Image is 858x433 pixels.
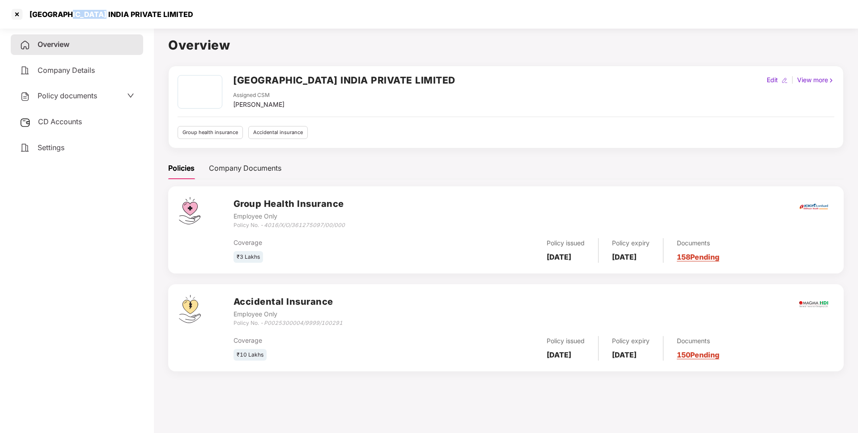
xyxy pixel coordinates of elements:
div: Edit [765,75,780,85]
img: magma.png [798,289,829,320]
span: Overview [38,40,69,49]
div: Policy issued [547,238,585,248]
div: Policy issued [547,336,585,346]
div: View more [795,75,836,85]
b: [DATE] [547,252,571,261]
img: svg+xml;base64,PHN2ZyB4bWxucz0iaHR0cDovL3d3dy53My5vcmcvMjAwMC9zdmciIHdpZHRoPSIyNCIgaGVpZ2h0PSIyNC... [20,65,30,76]
div: [GEOGRAPHIC_DATA] INDIA PRIVATE LIMITED [24,10,193,19]
h3: Accidental Insurance [234,295,343,309]
b: [DATE] [612,350,637,359]
i: P0025300004/9999/100291 [264,319,343,326]
div: Coverage [234,336,433,345]
div: Company Documents [209,163,281,174]
h1: Overview [168,35,844,55]
div: Policies [168,163,195,174]
div: Policy expiry [612,238,650,248]
img: editIcon [782,77,788,84]
div: Employee Only [234,309,343,319]
div: ₹3 Lakhs [234,251,263,263]
img: svg+xml;base64,PHN2ZyB4bWxucz0iaHR0cDovL3d3dy53My5vcmcvMjAwMC9zdmciIHdpZHRoPSIyNCIgaGVpZ2h0PSIyNC... [20,40,30,50]
span: Settings [38,143,64,152]
a: 158 Pending [677,252,719,261]
span: down [127,92,134,99]
div: Documents [677,336,719,346]
div: Policy expiry [612,336,650,346]
h3: Group Health Insurance [234,197,345,211]
div: Accidental insurance [248,126,308,139]
div: ₹10 Lakhs [234,349,267,361]
div: Documents [677,238,719,248]
span: CD Accounts [38,117,82,126]
div: Assigned CSM [233,91,285,100]
i: 4016/X/O/361275097/00/000 [264,222,345,228]
span: Company Details [38,66,95,75]
img: icici.png [798,201,830,212]
div: Policy No. - [234,221,345,230]
img: rightIcon [828,77,834,84]
img: svg+xml;base64,PHN2ZyB4bWxucz0iaHR0cDovL3d3dy53My5vcmcvMjAwMC9zdmciIHdpZHRoPSIyNCIgaGVpZ2h0PSIyNC... [20,91,30,102]
img: svg+xml;base64,PHN2ZyB4bWxucz0iaHR0cDovL3d3dy53My5vcmcvMjAwMC9zdmciIHdpZHRoPSIyNCIgaGVpZ2h0PSIyNC... [20,143,30,153]
div: Group health insurance [178,126,243,139]
div: | [790,75,795,85]
span: Policy documents [38,91,97,100]
div: [PERSON_NAME] [233,100,285,109]
b: [DATE] [612,252,637,261]
div: Employee Only [234,211,345,221]
img: svg+xml;base64,PHN2ZyB3aWR0aD0iMjUiIGhlaWdodD0iMjQiIHZpZXdCb3g9IjAgMCAyNSAyNCIgZmlsbD0ibm9uZSIgeG... [20,117,31,128]
b: [DATE] [547,350,571,359]
img: svg+xml;base64,PHN2ZyB4bWxucz0iaHR0cDovL3d3dy53My5vcmcvMjAwMC9zdmciIHdpZHRoPSI0Ny43MTQiIGhlaWdodD... [179,197,200,224]
h2: [GEOGRAPHIC_DATA] INDIA PRIVATE LIMITED [233,73,455,88]
div: Coverage [234,238,433,248]
div: Policy No. - [234,319,343,328]
a: 150 Pending [677,350,719,359]
img: svg+xml;base64,PHN2ZyB4bWxucz0iaHR0cDovL3d3dy53My5vcmcvMjAwMC9zdmciIHdpZHRoPSI0OS4zMjEiIGhlaWdodD... [179,295,201,323]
